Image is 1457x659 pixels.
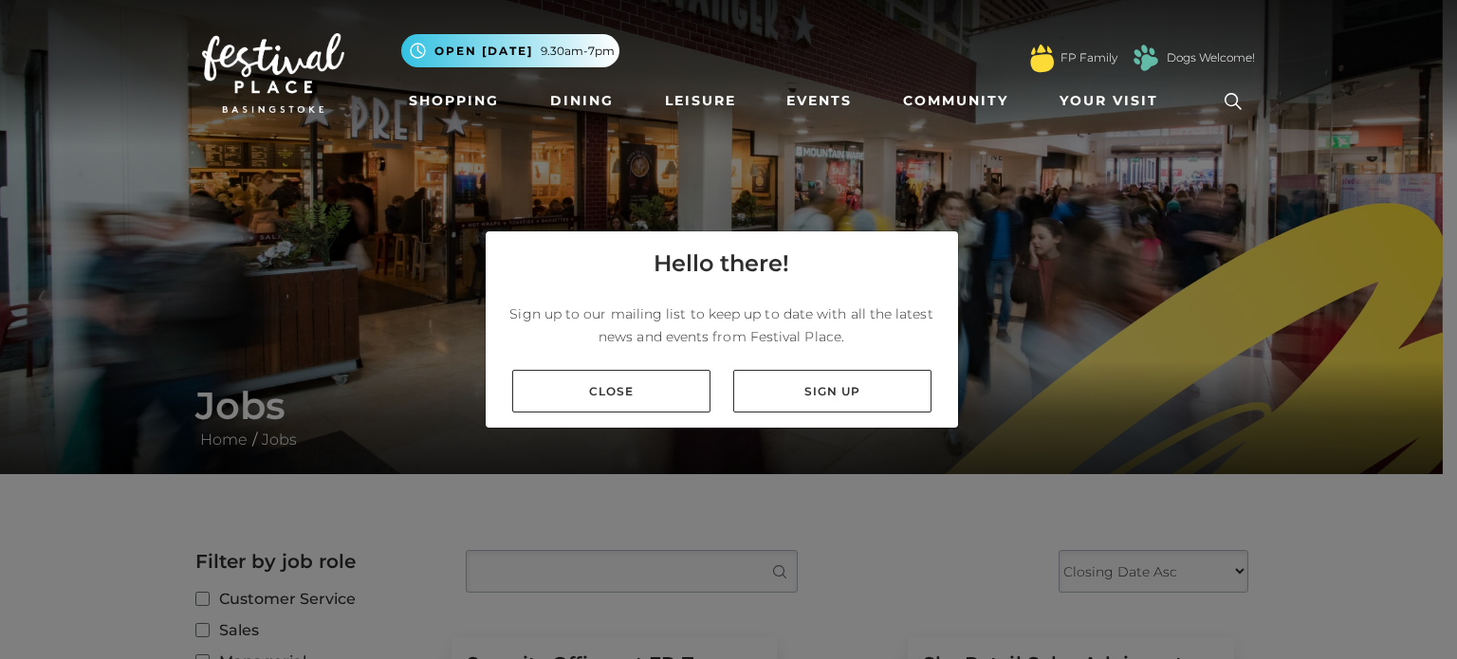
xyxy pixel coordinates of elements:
a: Dining [543,83,621,119]
a: Shopping [401,83,507,119]
a: Events [779,83,859,119]
p: Sign up to our mailing list to keep up to date with all the latest news and events from Festival ... [501,302,943,348]
span: Open [DATE] [434,43,533,60]
a: Sign up [733,370,931,412]
button: Open [DATE] 9.30am-7pm [401,34,619,67]
a: Your Visit [1052,83,1175,119]
span: Your Visit [1060,91,1158,111]
h4: Hello there! [654,247,789,281]
a: Close [512,370,710,412]
img: Festival Place Logo [202,33,344,113]
a: FP Family [1060,49,1117,66]
a: Dogs Welcome! [1167,49,1255,66]
span: 9.30am-7pm [541,43,615,60]
a: Leisure [657,83,744,119]
a: Community [895,83,1016,119]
